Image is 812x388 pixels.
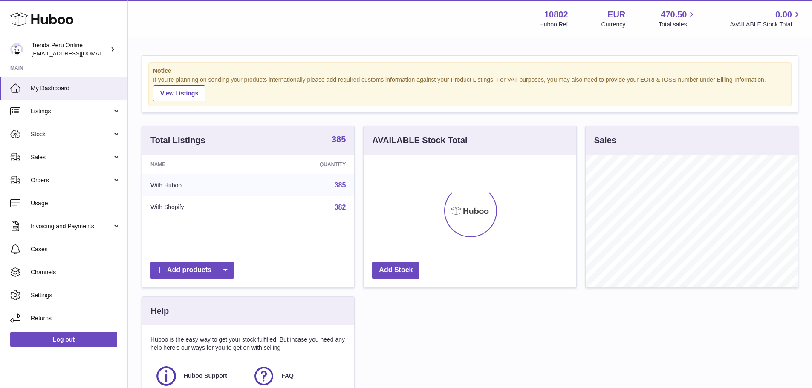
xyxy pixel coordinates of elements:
span: [EMAIL_ADDRESS][DOMAIN_NAME] [32,50,125,57]
h3: AVAILABLE Stock Total [372,135,467,146]
td: With Shopify [142,196,257,218]
span: Orders [31,176,112,184]
span: Sales [31,153,112,161]
th: Quantity [257,155,355,174]
h3: Help [150,305,169,317]
a: Huboo Support [155,365,244,388]
span: Listings [31,107,112,115]
div: Currency [601,20,626,29]
span: Stock [31,130,112,138]
span: FAQ [281,372,294,380]
div: Huboo Ref [540,20,568,29]
p: Huboo is the easy way to get your stock fulfilled. But incase you need any help here's our ways f... [150,336,346,352]
td: With Huboo [142,174,257,196]
strong: 10802 [544,9,568,20]
span: My Dashboard [31,84,121,92]
div: Tienda Perú Online [32,41,108,57]
a: Add Stock [372,262,419,279]
span: Cases [31,245,121,253]
span: Usage [31,199,121,207]
div: If you're planning on sending your products internationally please add required customs informati... [153,76,787,101]
strong: EUR [607,9,625,20]
a: 385 [332,135,346,145]
a: Add products [150,262,234,279]
span: Settings [31,291,121,299]
strong: Notice [153,67,787,75]
span: Channels [31,268,121,276]
span: Returns [31,314,121,322]
a: 382 [335,204,346,211]
th: Name [142,155,257,174]
h3: Total Listings [150,135,205,146]
a: Log out [10,332,117,347]
a: 0.00 AVAILABLE Stock Total [730,9,802,29]
span: Invoicing and Payments [31,222,112,230]
img: internalAdmin-10802@internal.huboo.com [10,43,23,56]
span: 470.50 [661,9,687,20]
strong: 385 [332,135,346,144]
h3: Sales [594,135,616,146]
span: Huboo Support [184,372,227,380]
a: FAQ [252,365,341,388]
a: 385 [335,181,346,189]
span: 0.00 [775,9,792,20]
span: Total sales [659,20,696,29]
a: 470.50 Total sales [659,9,696,29]
a: View Listings [153,85,205,101]
span: AVAILABLE Stock Total [730,20,802,29]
